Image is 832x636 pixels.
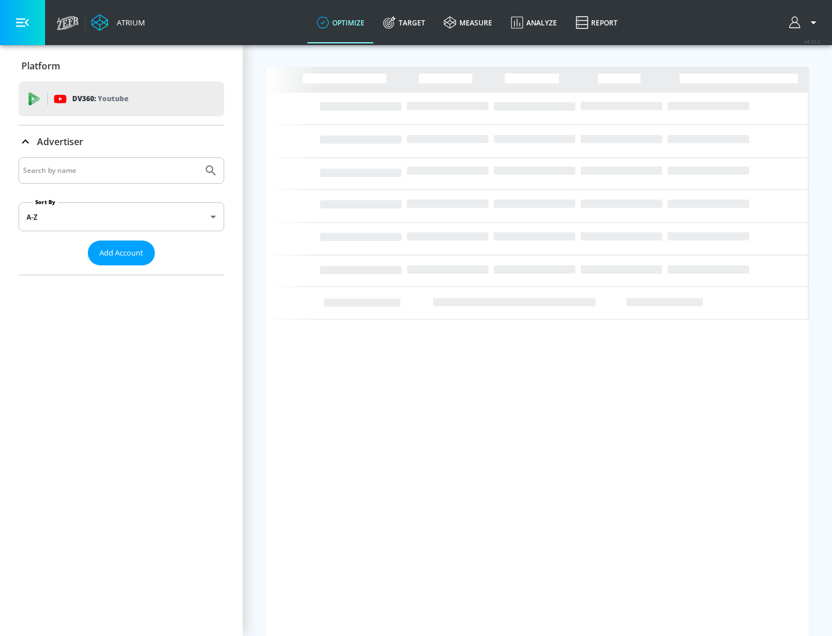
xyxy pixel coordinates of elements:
p: Youtube [98,93,128,105]
a: Report [566,2,627,43]
div: Atrium [112,17,145,28]
label: Sort By [33,198,58,206]
div: Platform [18,50,224,82]
p: Platform [21,60,60,72]
a: measure [434,2,502,43]
div: Advertiser [18,125,224,158]
div: DV360: Youtube [18,82,224,116]
a: Target [374,2,434,43]
span: Add Account [99,246,143,260]
nav: list of Advertiser [18,265,224,275]
a: optimize [307,2,374,43]
div: A-Z [18,202,224,231]
a: Analyze [502,2,566,43]
input: Search by name [23,163,198,178]
p: Advertiser [37,135,83,148]
div: Advertiser [18,157,224,275]
p: DV360: [72,93,128,105]
button: Add Account [88,241,155,265]
span: v 4.22.2 [804,38,820,45]
a: Atrium [91,14,145,31]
